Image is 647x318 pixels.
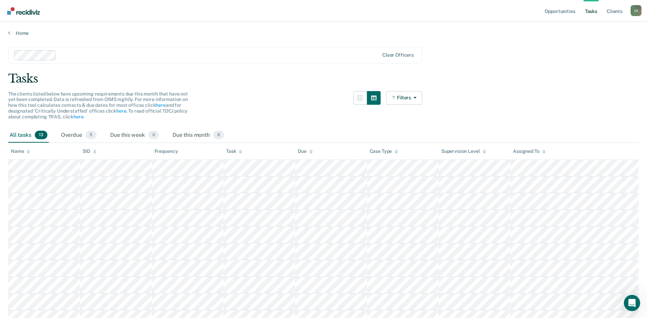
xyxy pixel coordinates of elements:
[441,148,486,154] div: Supervision Level
[7,7,40,15] img: Recidiviz
[156,102,165,108] a: here
[631,5,642,16] button: Profile dropdown button
[624,295,640,311] iframe: Intercom live chat
[631,5,642,16] div: J A
[11,148,30,154] div: Name
[8,128,49,143] div: All tasks13
[226,148,242,154] div: Task
[148,131,159,140] span: 0
[155,148,178,154] div: Frequency
[8,72,639,86] div: Tasks
[213,131,224,140] span: 8
[8,30,639,36] a: Home
[171,128,225,143] div: Due this month8
[513,148,545,154] div: Assigned To
[35,131,47,140] span: 13
[382,52,414,58] div: Clear officers
[73,114,83,119] a: here
[298,148,313,154] div: Due
[83,148,97,154] div: SID
[370,148,398,154] div: Case Type
[116,108,126,114] a: here
[386,91,422,105] button: Filters
[60,128,98,143] div: Overdue5
[86,131,97,140] span: 5
[8,91,188,119] span: The clients listed below have upcoming requirements due this month that have not yet been complet...
[109,128,160,143] div: Due this week0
